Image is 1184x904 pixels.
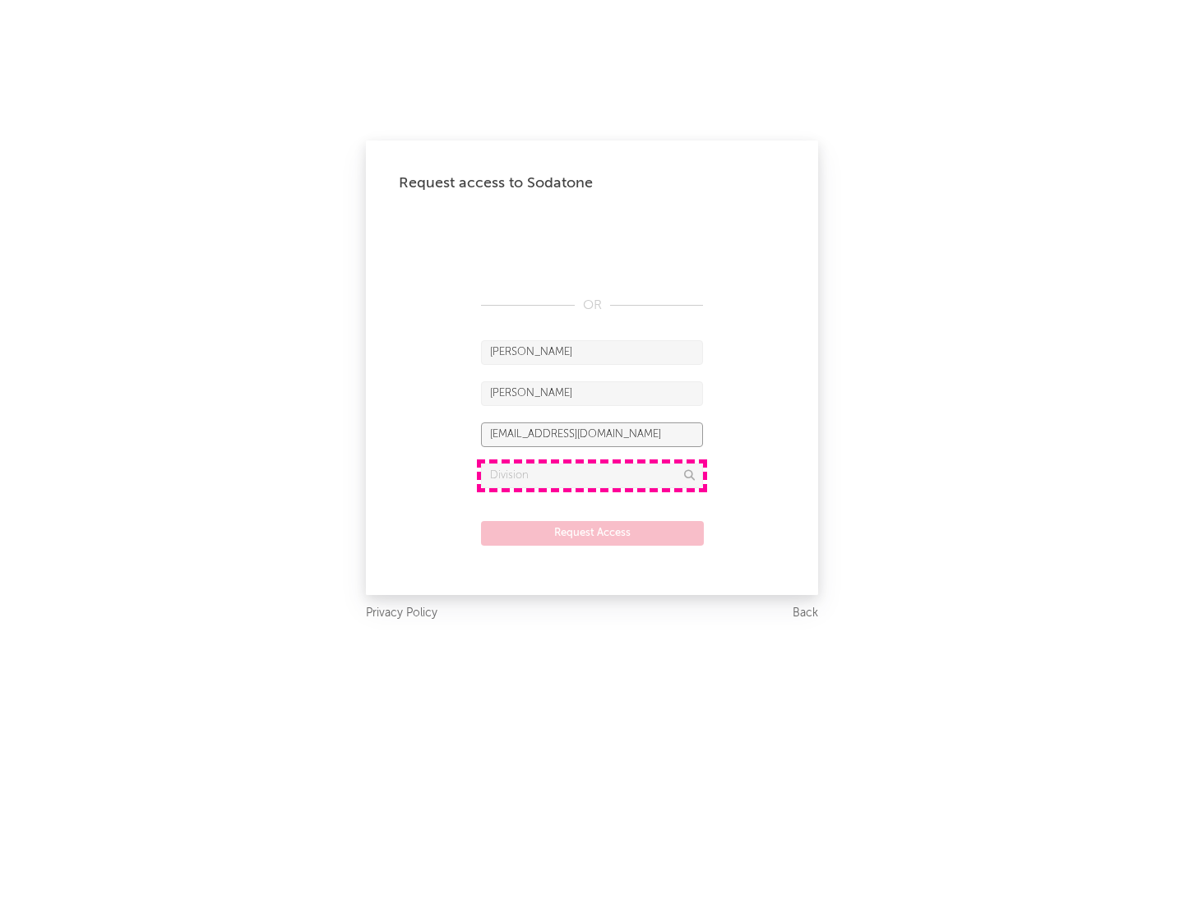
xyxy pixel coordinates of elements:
[481,381,703,406] input: Last Name
[481,340,703,365] input: First Name
[793,603,818,624] a: Back
[481,521,704,546] button: Request Access
[481,296,703,316] div: OR
[366,603,437,624] a: Privacy Policy
[481,422,703,447] input: Email
[399,173,785,193] div: Request access to Sodatone
[481,464,703,488] input: Division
